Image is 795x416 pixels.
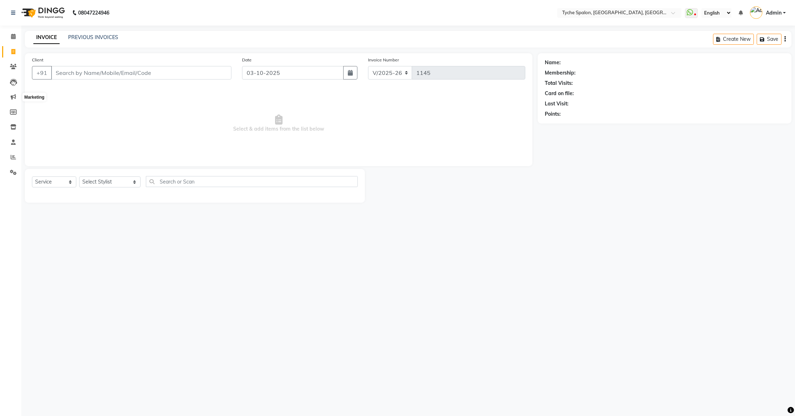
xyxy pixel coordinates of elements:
div: Card on file: [545,90,574,97]
b: 08047224946 [78,3,109,23]
button: +91 [32,66,52,80]
div: Total Visits: [545,80,573,87]
label: Date [242,57,252,63]
div: Points: [545,110,561,118]
div: Last Visit: [545,100,569,108]
a: PREVIOUS INVOICES [68,34,118,40]
img: Admin [750,6,762,19]
span: Select & add items from the list below [32,88,525,159]
div: Name: [545,59,561,66]
button: Save [757,34,782,45]
label: Invoice Number [368,57,399,63]
label: Client [32,57,43,63]
img: logo [18,3,67,23]
input: Search by Name/Mobile/Email/Code [51,66,231,80]
div: Membership: [545,69,576,77]
button: Create New [713,34,754,45]
span: Admin [766,9,782,17]
input: Search or Scan [146,176,358,187]
div: Marketing [22,93,46,102]
a: INVOICE [33,31,60,44]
